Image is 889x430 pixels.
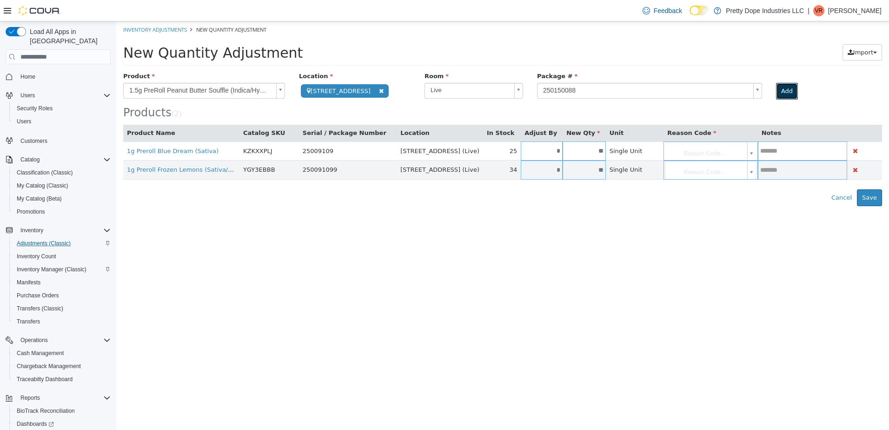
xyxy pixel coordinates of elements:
span: Inventory [17,225,111,236]
span: Catalog [17,154,111,165]
img: Cova [19,6,60,15]
span: BioTrack Reconciliation [17,407,75,415]
button: Catalog [2,153,114,166]
button: Purchase Orders [9,289,114,302]
span: Security Roles [13,103,111,114]
p: | [808,5,809,16]
span: Inventory Manager (Classic) [17,266,86,273]
span: Dashboards [17,420,54,428]
a: Dashboards [13,418,58,430]
a: Customers [17,135,51,147]
a: Chargeback Management [13,361,85,372]
span: Purchase Orders [17,292,59,299]
td: 25 [367,120,405,139]
button: Traceabilty Dashboard [9,373,114,386]
span: Import [737,27,757,34]
span: 1.5g PreRoll Peanut Butter Souffle (Indica/Hybrid) [7,62,156,77]
td: YGY3EBBB [123,139,183,158]
a: My Catalog (Beta) [13,193,66,204]
span: Cash Management [17,349,64,357]
button: Manifests [9,276,114,289]
button: Reports [17,392,44,403]
a: Live [308,61,407,77]
button: My Catalog (Classic) [9,179,114,192]
a: Users [13,116,35,127]
td: KZKXXPLJ [123,120,183,139]
span: Transfers (Classic) [17,305,63,312]
span: Feedback [654,6,682,15]
td: 34 [367,139,405,158]
span: New Quantity Adjustment [80,5,150,12]
button: Users [17,90,39,101]
p: Pretty Dope Industries LLC [726,5,804,16]
span: Transfers (Classic) [13,303,111,314]
span: Cash Management [13,348,111,359]
a: Reason Code... [550,121,639,139]
span: Room [308,51,332,58]
span: Promotions [13,206,111,217]
span: Operations [20,336,48,344]
span: Catalog [20,156,40,163]
span: Customers [17,134,111,146]
button: Operations [2,334,114,347]
small: ( ) [55,88,66,97]
span: 250150088 [421,62,633,77]
button: Notes [645,107,667,116]
span: Traceabilty Dashboard [13,374,111,385]
span: Reason Code... [550,140,627,158]
span: [STREET_ADDRESS] (Live) [284,126,363,133]
span: Chargeback Management [17,363,81,370]
a: Transfers [13,316,44,327]
a: Manifests [13,277,44,288]
span: My Catalog (Classic) [17,182,68,189]
span: Inventory Count [13,251,111,262]
span: Package # [421,51,461,58]
span: Classification (Classic) [17,169,73,176]
span: Users [17,118,31,125]
button: Catalog [17,154,43,165]
a: Cash Management [13,348,67,359]
button: My Catalog (Beta) [9,192,114,205]
button: Inventory Count [9,250,114,263]
button: Reports [2,391,114,404]
button: Home [2,70,114,83]
a: Inventory Manager (Classic) [13,264,90,275]
button: In Stock [371,107,400,116]
span: Manifests [17,279,40,286]
span: Live [309,62,394,76]
button: Import [726,23,766,40]
a: Transfers (Classic) [13,303,67,314]
span: Location [183,51,217,58]
span: 2 [58,88,63,97]
button: BioTrack Reconciliation [9,404,114,417]
td: 250091099 [183,139,280,158]
span: Load All Apps in [GEOGRAPHIC_DATA] [26,27,111,46]
span: Inventory [20,227,43,234]
span: Reports [17,392,111,403]
button: Promotions [9,205,114,218]
span: Inventory Count [17,253,56,260]
button: Users [2,89,114,102]
span: Users [20,92,35,99]
button: Cash Management [9,347,114,360]
button: Operations [17,335,52,346]
a: Promotions [13,206,49,217]
span: Operations [17,335,111,346]
button: Customers [2,134,114,147]
span: Customers [20,137,47,145]
span: Reason Code [551,108,600,115]
a: Reason Code... [550,140,639,157]
a: Feedback [639,1,686,20]
a: My Catalog (Classic) [13,180,72,191]
span: VR [815,5,823,16]
button: Serial / Package Number [186,107,272,116]
span: My Catalog (Beta) [13,193,111,204]
span: BioTrack Reconciliation [13,405,111,417]
input: Dark Mode [690,6,709,15]
span: Adjustments (Classic) [13,238,111,249]
span: New Quantity Adjustment [7,23,186,40]
a: Traceabilty Dashboard [13,374,76,385]
span: Home [17,71,111,82]
button: Inventory Manager (Classic) [9,263,114,276]
span: New Qty [450,108,484,115]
